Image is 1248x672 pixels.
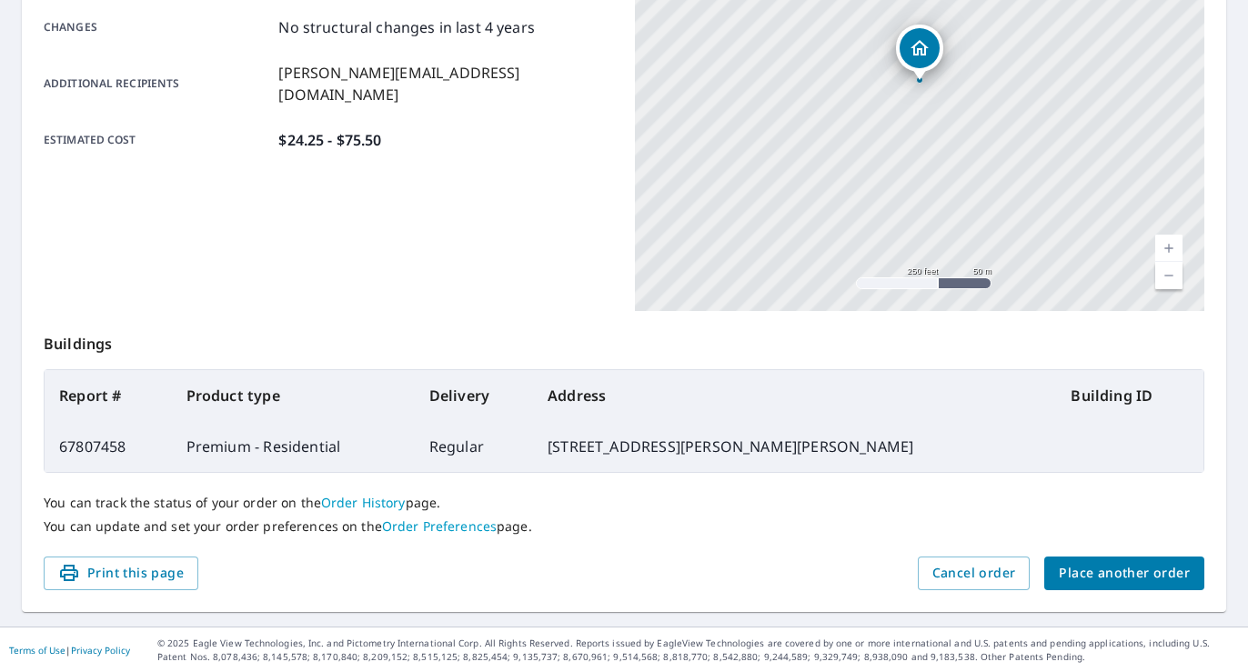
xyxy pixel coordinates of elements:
[58,562,184,585] span: Print this page
[172,421,415,472] td: Premium - Residential
[1056,370,1203,421] th: Building ID
[932,562,1016,585] span: Cancel order
[9,645,130,656] p: |
[157,637,1239,664] p: © 2025 Eagle View Technologies, Inc. and Pictometry International Corp. All Rights Reserved. Repo...
[44,62,271,105] p: Additional recipients
[1059,562,1190,585] span: Place another order
[45,370,172,421] th: Report #
[278,129,381,151] p: $24.25 - $75.50
[45,421,172,472] td: 67807458
[415,421,533,472] td: Regular
[278,16,535,38] p: No structural changes in last 4 years
[415,370,533,421] th: Delivery
[172,370,415,421] th: Product type
[918,557,1031,590] button: Cancel order
[321,494,406,511] a: Order History
[44,495,1204,511] p: You can track the status of your order on the page.
[1155,262,1183,289] a: Current Level 17, Zoom Out
[9,644,65,657] a: Terms of Use
[44,518,1204,535] p: You can update and set your order preferences on the page.
[896,25,943,81] div: Dropped pin, building 1, Residential property, 516 Alice Ave Albert Lea, MN 56007
[44,129,271,151] p: Estimated cost
[533,370,1056,421] th: Address
[71,644,130,657] a: Privacy Policy
[533,421,1056,472] td: [STREET_ADDRESS][PERSON_NAME][PERSON_NAME]
[1044,557,1204,590] button: Place another order
[44,311,1204,369] p: Buildings
[382,517,497,535] a: Order Preferences
[1155,235,1183,262] a: Current Level 17, Zoom In
[44,557,198,590] button: Print this page
[44,16,271,38] p: Changes
[278,62,613,105] p: [PERSON_NAME][EMAIL_ADDRESS][DOMAIN_NAME]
